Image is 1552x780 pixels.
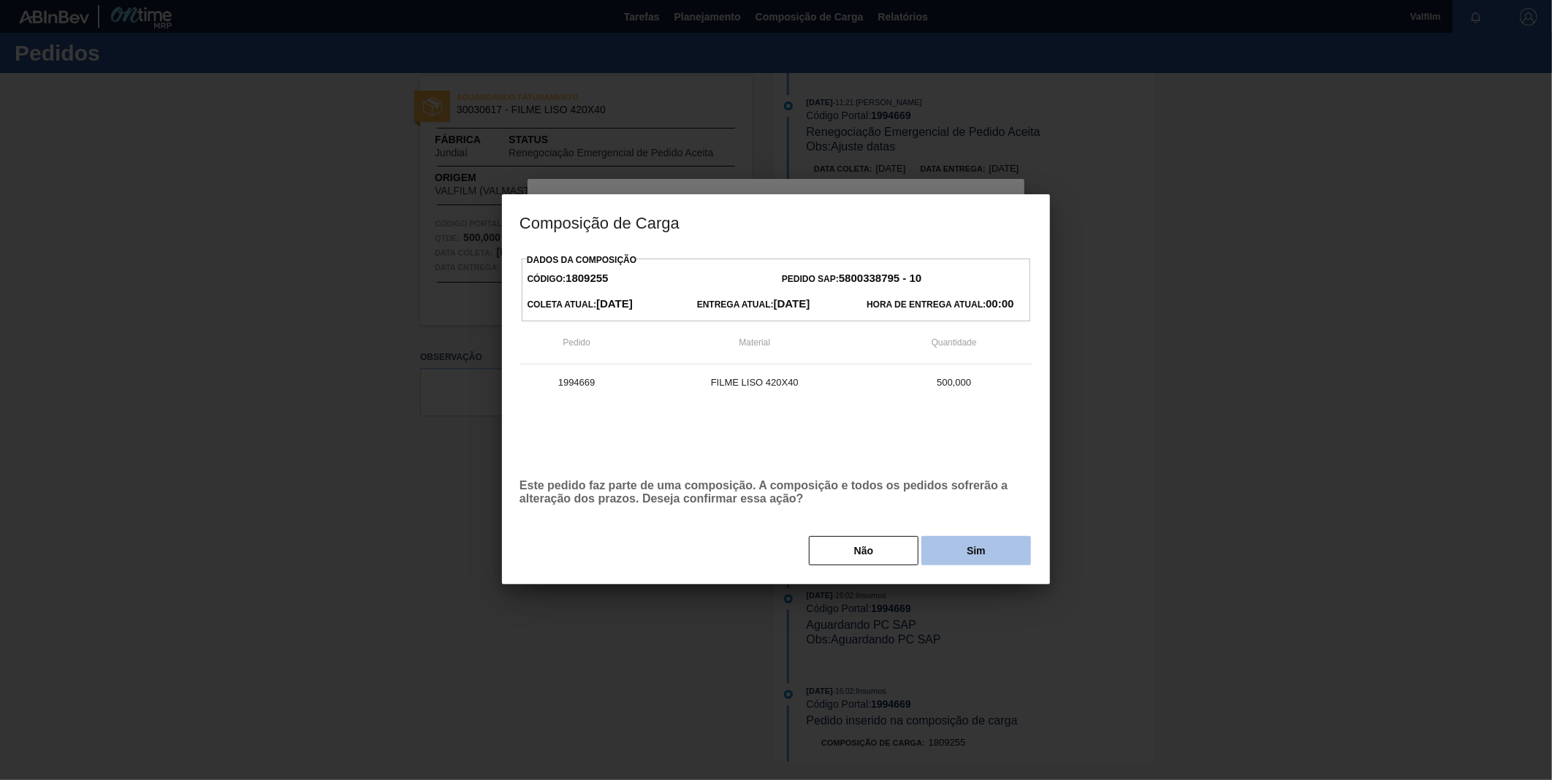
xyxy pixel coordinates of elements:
strong: [DATE] [596,297,633,310]
span: Entrega Atual: [697,299,810,310]
span: Quantidade [932,337,977,348]
td: 1994669 [520,364,634,401]
strong: 1809255 [566,272,608,284]
p: Este pedido faz parte de uma composição. A composição e todos os pedidos sofrerão a alteração dos... [520,479,1032,505]
td: 500,000 [875,364,1032,401]
span: Pedido [563,337,590,348]
button: Sim [921,536,1031,565]
strong: 5800338795 - 10 [839,272,921,284]
span: Hora de Entrega Atual: [867,299,1013,310]
button: Não [809,536,918,565]
span: Coleta Atual: [528,299,633,310]
span: Código: [528,274,609,284]
span: Pedido SAP: [782,274,921,284]
h3: Composição de Carga [502,194,1050,250]
span: Material [739,337,771,348]
strong: 00:00 [986,297,1013,310]
label: Dados da Composição [527,255,636,265]
strong: [DATE] [774,297,810,310]
td: FILME LISO 420X40 [634,364,875,401]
